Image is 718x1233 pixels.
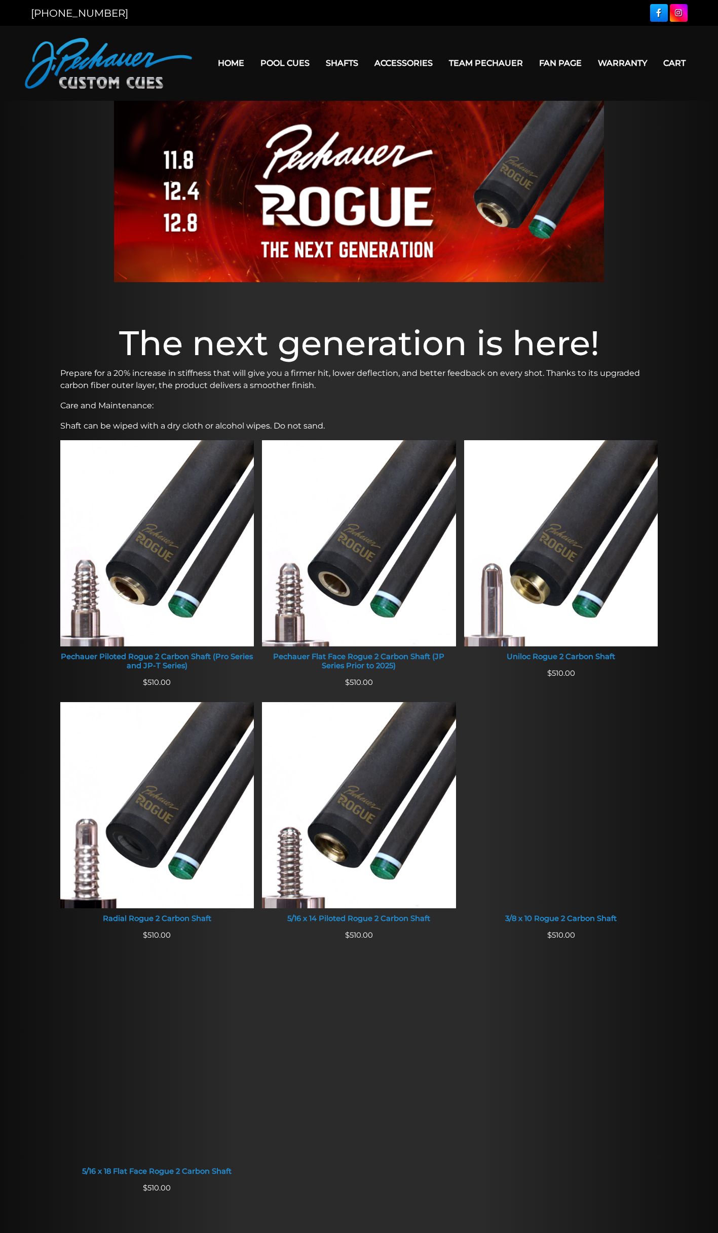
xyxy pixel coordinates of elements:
span: 510.00 [143,678,171,687]
span: $ [547,931,552,940]
img: Pechauer Custom Cues [25,38,192,89]
div: Pechauer Piloted Rogue 2 Carbon Shaft (Pro Series and JP-T Series) [60,652,254,670]
a: Team Pechauer [441,50,531,76]
div: 5/16 x 14 Piloted Rogue 2 Carbon Shaft [262,914,456,923]
div: Uniloc Rogue 2 Carbon Shaft [464,652,658,662]
img: Pechauer Piloted Rogue 2 Carbon Shaft (Pro Series and JP-T Series) [60,440,254,646]
p: Shaft can be wiped with a dry cloth or alcohol wipes. Do not sand. [60,420,658,432]
a: Pechauer Piloted Rogue 2 Carbon Shaft (Pro Series and JP-T Series) Pechauer Piloted Rogue 2 Carbo... [60,440,254,677]
a: Uniloc Rogue 2 Carbon Shaft Uniloc Rogue 2 Carbon Shaft [464,440,658,668]
a: [PHONE_NUMBER] [31,7,128,19]
span: 510.00 [547,931,575,940]
span: 510.00 [345,678,373,687]
div: 5/16 x 18 Flat Face Rogue 2 Carbon Shaft [60,1167,254,1176]
span: $ [143,1183,147,1192]
span: $ [345,678,350,687]
span: $ [345,931,350,940]
div: 3/8 x 10 Rogue 2 Carbon Shaft [464,914,658,923]
a: Fan Page [531,50,590,76]
h1: The next generation is here! [60,323,658,363]
img: Pechauer Flat Face Rogue 2 Carbon Shaft (JP Series Prior to 2025) [262,440,456,646]
a: 5/16 x 14 Piloted Rogue 2 Carbon Shaft 5/16 x 14 Piloted Rogue 2 Carbon Shaft [262,702,456,930]
span: $ [143,931,147,940]
img: 5/16 x 14 Piloted Rogue 2 Carbon Shaft [262,702,456,908]
a: Warranty [590,50,655,76]
img: Radial Rogue 2 Carbon Shaft [60,702,254,908]
a: Shafts [318,50,366,76]
a: Pool Cues [252,50,318,76]
a: Accessories [366,50,441,76]
div: Radial Rogue 2 Carbon Shaft [60,914,254,923]
a: Home [210,50,252,76]
a: 3/8 x 10 Rogue 2 Carbon Shaft 3/8 x 10 Rogue 2 Carbon Shaft [464,702,658,930]
p: Care and Maintenance: [60,400,658,412]
span: 510.00 [143,931,171,940]
span: 510.00 [143,1183,171,1192]
img: 5/16 x 18 Flat Face Rogue 2 Carbon Shaft [60,955,254,1161]
a: Pechauer Flat Face Rogue 2 Carbon Shaft (JP Series Prior to 2025) Pechauer Flat Face Rogue 2 Carb... [262,440,456,677]
p: Prepare for a 20% increase in stiffness that will give you a firmer hit, lower deflection, and be... [60,367,658,392]
a: Cart [655,50,694,76]
span: $ [143,678,147,687]
a: Radial Rogue 2 Carbon Shaft Radial Rogue 2 Carbon Shaft [60,702,254,930]
span: $ [547,669,552,678]
img: 3/8 x 10 Rogue 2 Carbon Shaft [464,702,658,908]
a: 5/16 x 18 Flat Face Rogue 2 Carbon Shaft 5/16 x 18 Flat Face Rogue 2 Carbon Shaft [60,955,254,1182]
span: 510.00 [547,669,575,678]
span: 510.00 [345,931,373,940]
div: Pechauer Flat Face Rogue 2 Carbon Shaft (JP Series Prior to 2025) [262,652,456,670]
img: Uniloc Rogue 2 Carbon Shaft [464,440,658,646]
